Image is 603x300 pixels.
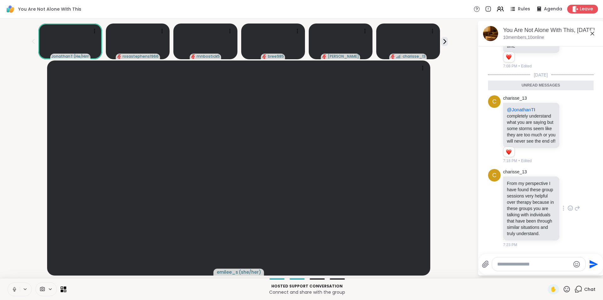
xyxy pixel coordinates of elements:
span: • [519,158,520,164]
span: Agenda [544,6,562,12]
span: You Are Not Alone With This [18,6,81,12]
span: [DATE] [530,72,551,78]
span: audio-muted [117,54,121,59]
p: 10 members, 10 online [503,34,544,41]
span: ( she/her ) [239,269,261,275]
span: emilee_s [217,269,238,275]
span: charisse_13 [403,54,426,59]
img: You Are Not Alone With This, Oct 08 [483,26,498,41]
span: c [492,97,497,106]
span: Rules [518,6,530,12]
p: Hosted support conversation [70,283,544,289]
span: audio-muted [322,54,327,59]
span: mnbostick5 [197,54,220,59]
div: Unread messages [488,81,594,91]
a: charisse_13 [503,169,527,175]
span: 7:18 PM [503,158,517,164]
span: audio-muted [191,54,195,59]
button: Reactions: love [505,55,512,60]
span: [PERSON_NAME] [328,54,359,59]
span: ( He/Him ) [73,54,89,59]
p: I completely understand what you are saying but some storms seem like they are too much or you wi... [507,107,556,144]
p: From my perspective I have found these group sessions very helpful over therapy because in these ... [507,180,556,237]
div: Reaction list [503,147,514,157]
span: rosastephens1966 [122,54,159,59]
div: You Are Not Alone With This, [DATE] [503,26,599,34]
button: Reactions: love [505,150,512,155]
button: Emoji picker [573,261,580,268]
span: audio-muted [391,54,395,59]
textarea: Type your message [497,261,570,267]
a: charisse_13 [503,95,527,102]
span: Edited [521,158,532,164]
p: Connect and share with the group [70,289,544,295]
div: Reaction list [503,52,514,62]
span: bree985 [268,54,284,59]
span: Chat [584,286,595,292]
span: @JonathanT [507,107,534,112]
span: 7:23 PM [503,242,517,248]
span: ✋ [550,286,557,293]
span: Leave [580,6,593,12]
span: • [519,63,520,69]
span: 7:08 PM [503,63,517,69]
span: Edited [521,63,532,69]
span: c [492,171,497,180]
span: audio-muted [262,54,267,59]
img: ShareWell Logomark [5,4,16,14]
span: JonathanT [52,54,73,59]
button: Send [586,257,600,271]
